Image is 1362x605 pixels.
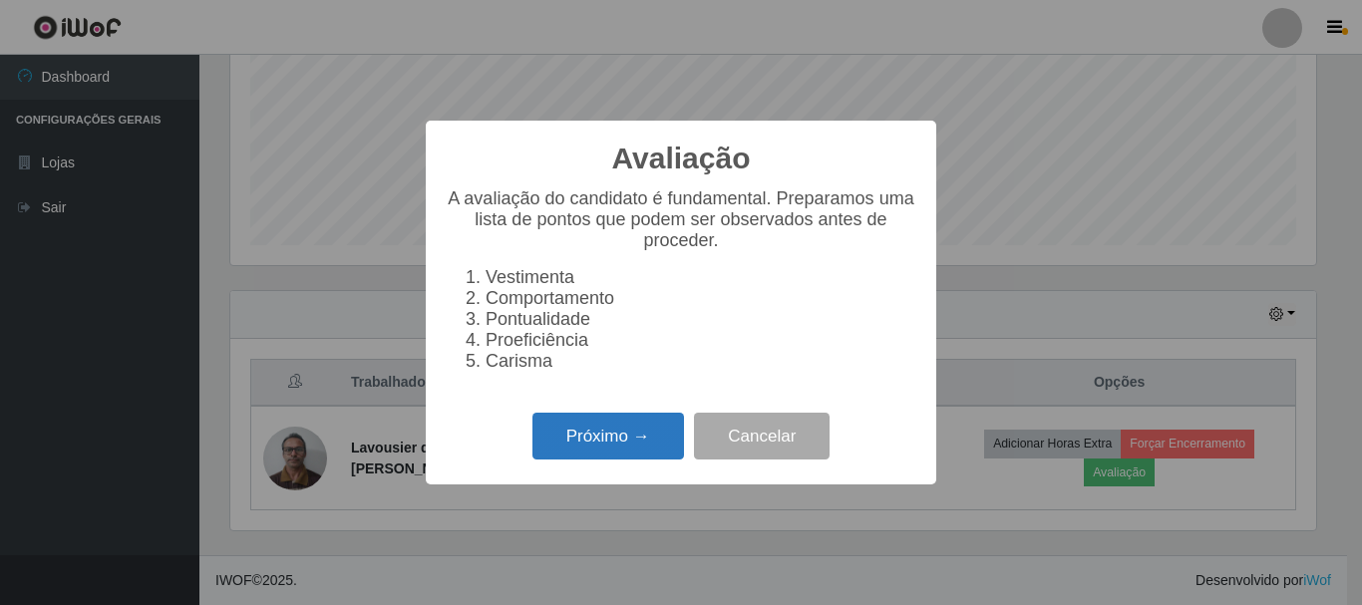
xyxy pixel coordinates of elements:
p: A avaliação do candidato é fundamental. Preparamos uma lista de pontos que podem ser observados a... [446,188,916,251]
li: Carisma [486,351,916,372]
h2: Avaliação [612,141,751,176]
li: Comportamento [486,288,916,309]
button: Cancelar [694,413,830,459]
li: Pontualidade [486,309,916,330]
li: Vestimenta [486,267,916,288]
button: Próximo → [532,413,684,459]
li: Proeficiência [486,330,916,351]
